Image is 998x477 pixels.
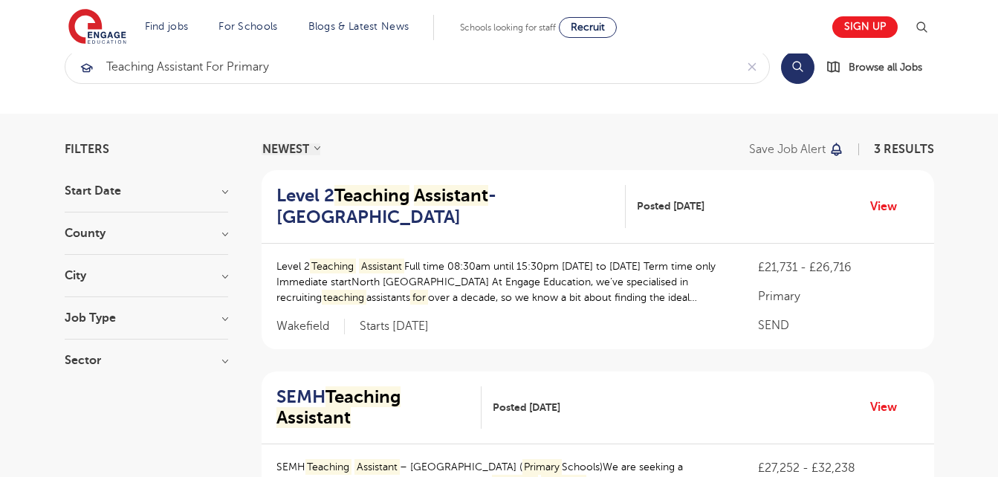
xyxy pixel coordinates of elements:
p: Primary [758,288,918,305]
a: View [870,397,908,417]
a: For Schools [218,21,277,32]
mark: Teaching [310,259,357,274]
button: Clear [735,51,769,83]
span: Browse all Jobs [849,59,922,76]
p: SEND [758,317,918,334]
a: Recruit [559,17,617,38]
p: Save job alert [749,143,826,155]
div: Submit [65,50,770,84]
span: Filters [65,143,109,155]
a: View [870,197,908,216]
mark: Assistant [354,459,400,475]
mark: Primary [522,459,563,475]
p: £27,252 - £32,238 [758,459,918,477]
span: Wakefield [276,319,345,334]
span: 3 RESULTS [874,143,934,156]
button: Save job alert [749,143,845,155]
mark: Teaching [325,386,401,407]
img: Engage Education [68,9,126,46]
h3: City [65,270,228,282]
a: Sign up [832,16,898,38]
a: SEMHTeaching Assistant [276,386,482,429]
span: Recruit [571,22,605,33]
h3: Start Date [65,185,228,197]
h2: Level 2 - [GEOGRAPHIC_DATA] [276,185,614,228]
span: Posted [DATE] [637,198,704,214]
h2: SEMH [276,386,470,429]
h3: Sector [65,354,228,366]
a: Blogs & Latest News [308,21,409,32]
a: Browse all Jobs [826,59,934,76]
mark: for [410,290,428,305]
input: Submit [65,51,735,83]
mark: Assistant [276,407,351,428]
mark: Assistant [414,185,488,206]
a: Level 2Teaching Assistant- [GEOGRAPHIC_DATA] [276,185,626,228]
p: Level 2 Full time 08:30am until 15:30pm [DATE] to [DATE] Term time only Immediate startNorth [GEO... [276,259,729,305]
mark: Teaching [334,185,409,206]
span: Schools looking for staff [460,22,556,33]
button: Search [781,51,814,84]
span: Posted [DATE] [493,400,560,415]
mark: Assistant [359,259,404,274]
p: £21,731 - £26,716 [758,259,918,276]
h3: County [65,227,228,239]
mark: Teaching [305,459,352,475]
p: Starts [DATE] [360,319,429,334]
h3: Job Type [65,312,228,324]
a: Find jobs [145,21,189,32]
mark: teaching [322,290,367,305]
